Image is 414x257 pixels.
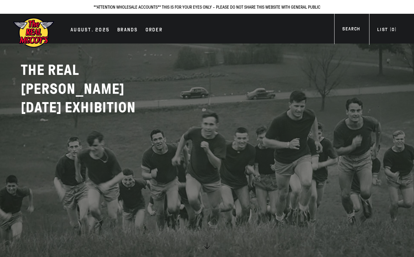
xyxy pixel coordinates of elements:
p: [DATE] EXHIBITION [21,98,181,117]
a: List (0) [369,26,404,35]
span: 0 [392,27,394,32]
img: mccoys-exhibition [13,17,54,48]
div: Search [342,26,360,34]
div: Brands [117,26,138,35]
div: AUGUST. 2025 [70,26,110,35]
h2: THE REAL [PERSON_NAME] [21,61,181,117]
div: List ( ) [377,26,396,35]
div: Order [145,26,162,35]
a: AUGUST. 2025 [67,26,113,35]
p: **ATTENTION WHOLESALE ACCOUNTS** THIS IS FOR YOUR EYES ONLY - PLEASE DO NOT SHARE THIS WEBSITE WI... [6,3,408,11]
a: Search [334,26,368,34]
a: Order [142,26,166,35]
